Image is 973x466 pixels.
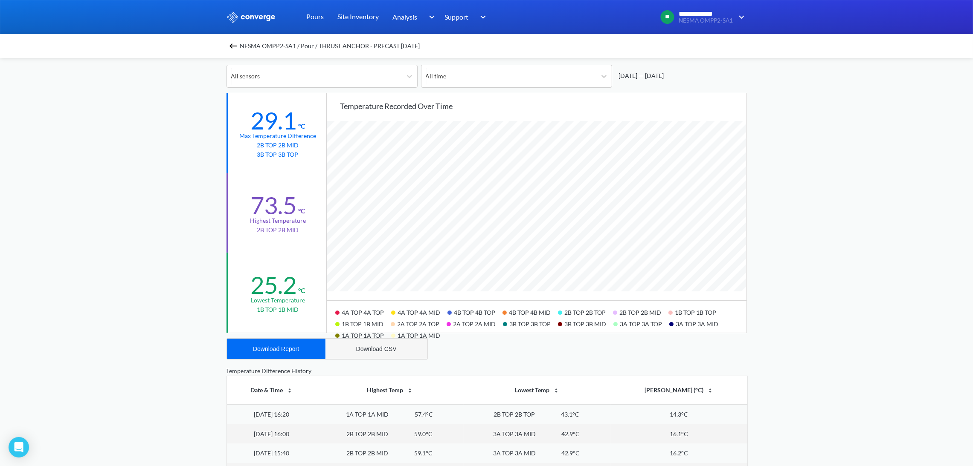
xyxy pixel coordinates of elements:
[228,41,238,51] img: backspace.svg
[317,376,464,404] th: Highest Temp
[553,387,560,394] img: sort-icon.svg
[502,306,558,317] div: 4B TOP 4B MID
[250,216,306,225] div: Highest temperature
[494,410,535,419] div: 2B TOP 2B TOP
[503,317,558,329] div: 3B TOP 3B TOP
[613,306,668,317] div: 2B TOP 2B MID
[325,339,427,359] button: Download CSV
[346,429,388,439] div: 2B TOP 2B MID
[257,305,299,314] p: 1B TOP 1B MID
[346,410,389,419] div: 1A TOP 1A MID
[240,131,317,141] div: Max temperature difference
[669,317,726,329] div: 3A TOP 3A MID
[415,410,433,419] div: 57.4°C
[616,71,664,81] div: [DATE] — [DATE]
[250,106,296,135] div: 29.1
[414,449,433,458] div: 59.1°C
[733,12,747,22] img: downArrow.svg
[391,306,447,317] div: 4A TOP 4A MID
[414,429,433,439] div: 59.0°C
[227,424,317,444] td: [DATE] 16:00
[613,317,669,329] div: 3A TOP 3A TOP
[426,72,447,81] div: All time
[493,429,536,439] div: 3A TOP 3A MID
[346,449,388,458] div: 2B TOP 2B MID
[356,345,397,352] div: Download CSV
[286,387,293,394] img: sort-icon.svg
[240,40,420,52] span: NESMA OMPP2-SA1 / Pour / THRUST ANCHOR - PRECAST [DATE]
[227,404,317,424] td: [DATE] 16:20
[257,225,299,235] p: 2B TOP 2B MID
[253,345,299,352] div: Download Report
[257,150,299,159] p: 3B TOP 3B TOP
[668,306,723,317] div: 1B TOP 1B TOP
[250,270,296,299] div: 25.2
[447,306,502,317] div: 4B TOP 4B TOP
[391,317,447,329] div: 2A TOP 2A TOP
[335,317,391,329] div: 1B TOP 1B MID
[335,306,391,317] div: 4A TOP 4A TOP
[250,191,296,220] div: 73.5
[9,437,29,457] div: Open Intercom Messenger
[558,306,613,317] div: 2B TOP 2B TOP
[611,424,747,444] td: 16.1°C
[611,404,747,424] td: 14.3°C
[562,449,580,458] div: 42.9°C
[475,12,488,22] img: downArrow.svg
[340,100,746,112] div: Temperature recorded over time
[231,72,260,81] div: All sensors
[561,410,580,419] div: 43.1°C
[445,12,469,22] span: Support
[611,443,747,463] td: 16.2°C
[493,449,536,458] div: 3A TOP 3A MID
[558,317,613,329] div: 3B TOP 3B MID
[227,12,276,23] img: logo_ewhite.svg
[227,376,317,404] th: Date & Time
[611,376,747,404] th: [PERSON_NAME] (°C)
[335,329,391,340] div: 1A TOP 1A TOP
[679,17,733,24] span: NESMA OMPP2-SA1
[407,387,413,394] img: sort-icon.svg
[257,141,299,150] p: 2B TOP 2B MID
[447,317,503,329] div: 2A TOP 2A MID
[227,366,747,376] div: Temperature Difference History
[393,12,418,22] span: Analysis
[391,329,447,340] div: 1A TOP 1A MID
[707,387,714,394] img: sort-icon.svg
[251,296,305,305] div: Lowest temperature
[227,443,317,463] td: [DATE] 15:40
[423,12,437,22] img: downArrow.svg
[562,429,580,439] div: 42.9°C
[227,339,325,359] button: Download Report
[464,376,611,404] th: Lowest Temp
